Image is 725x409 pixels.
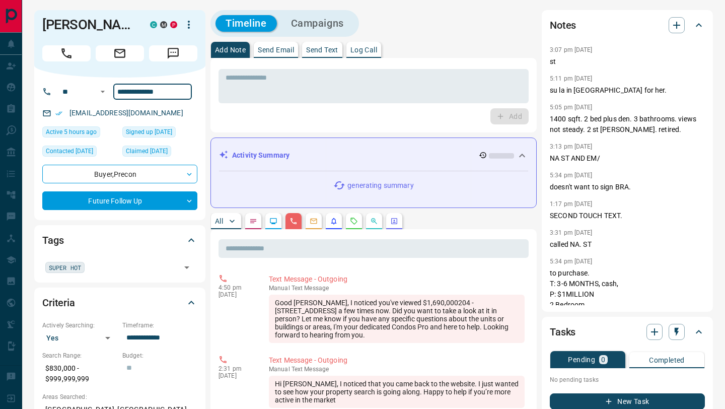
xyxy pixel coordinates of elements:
div: Wed Dec 09 2020 [122,126,197,141]
div: Yes [42,330,117,346]
span: Message [149,45,197,61]
div: mrloft.ca [160,21,167,28]
div: Buyer , Precon [42,165,197,183]
h2: Notes [550,17,576,33]
button: Campaigns [281,15,354,32]
p: Completed [649,357,685,364]
p: Send Text [306,46,338,53]
div: property.ca [170,21,177,28]
svg: Emails [310,217,318,225]
p: 3:13 pm [DATE] [550,143,593,150]
p: Actively Searching: [42,321,117,330]
svg: Lead Browsing Activity [269,217,277,225]
p: SECOND TOUCH TEXT. [550,211,705,221]
p: Pending [568,356,595,363]
span: SUPER HOT [49,262,81,272]
p: 2:31 pm [219,365,254,372]
p: Search Range: [42,351,117,360]
p: 4:50 pm [219,284,254,291]
p: 3:07 pm [DATE] [550,46,593,53]
p: 3:31 pm [DATE] [550,229,593,236]
svg: Opportunities [370,217,378,225]
h1: [PERSON_NAME] [42,17,135,33]
p: NA ST AND EM/ [550,153,705,164]
p: 0 [601,356,605,363]
p: 1400 sqft. 2 bed plus den. 3 bathrooms. views not steady. 2 st [PERSON_NAME]. retired. [550,114,705,135]
p: Add Note [215,46,246,53]
svg: Calls [289,217,298,225]
h2: Criteria [42,295,75,311]
button: Open [97,86,109,98]
div: Hi [PERSON_NAME], I noticed that you came back to the website. I just wanted to see how your prop... [269,376,525,408]
p: Activity Summary [232,150,289,161]
p: Send Email [258,46,294,53]
p: 5:34 pm [DATE] [550,172,593,179]
p: 5:11 pm [DATE] [550,75,593,82]
span: manual [269,285,290,292]
button: Timeline [215,15,277,32]
div: Mon Jun 09 2025 [42,146,117,160]
div: Good [PERSON_NAME], I noticed you've viewed $1,690,000204 - [STREET_ADDRESS] a few times now. Did... [269,295,525,343]
p: [DATE] [219,372,254,379]
p: st [550,56,705,67]
span: manual [269,366,290,373]
p: 1:17 pm [DATE] [550,200,593,208]
span: Contacted [DATE] [46,146,93,156]
svg: Notes [249,217,257,225]
p: $830,000 - $999,999,999 [42,360,117,387]
div: Criteria [42,291,197,315]
h2: Tags [42,232,63,248]
div: Future Follow Up [42,191,197,210]
p: 5:05 pm [DATE] [550,104,593,111]
p: Timeframe: [122,321,197,330]
p: Log Call [350,46,377,53]
span: Active 5 hours ago [46,127,97,137]
h2: Tasks [550,324,575,340]
p: doesn't want to sign BRA. [550,182,705,192]
p: su la in [GEOGRAPHIC_DATA] for her. [550,85,705,96]
p: Text Message - Outgoing [269,274,525,285]
span: Call [42,45,91,61]
span: Signed up [DATE] [126,127,172,137]
a: [EMAIL_ADDRESS][DOMAIN_NAME] [69,109,183,117]
span: Email [96,45,144,61]
p: called NA. ST [550,239,705,250]
div: Tags [42,228,197,252]
p: Budget: [122,351,197,360]
p: Text Message [269,366,525,373]
button: Open [180,260,194,275]
svg: Email Verified [55,110,62,117]
div: condos.ca [150,21,157,28]
div: Sun Sep 10 2023 [122,146,197,160]
svg: Listing Alerts [330,217,338,225]
div: Mon Aug 18 2025 [42,126,117,141]
span: Claimed [DATE] [126,146,168,156]
p: [DATE] [219,291,254,298]
svg: Agent Actions [390,217,398,225]
svg: Requests [350,217,358,225]
p: to purchase. T: 3-6 MONTHS, cash, P: $1MILLION 2 Bedroom location: [GEOGRAPHIC_DATA] currently ow... [550,268,705,353]
p: 5:34 pm [DATE] [550,258,593,265]
p: Text Message [269,285,525,292]
div: Activity Summary [219,146,528,165]
p: Areas Searched: [42,392,197,401]
p: Text Message - Outgoing [269,355,525,366]
p: No pending tasks [550,372,705,387]
p: generating summary [347,180,413,191]
div: Tasks [550,320,705,344]
div: Notes [550,13,705,37]
p: All [215,218,223,225]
